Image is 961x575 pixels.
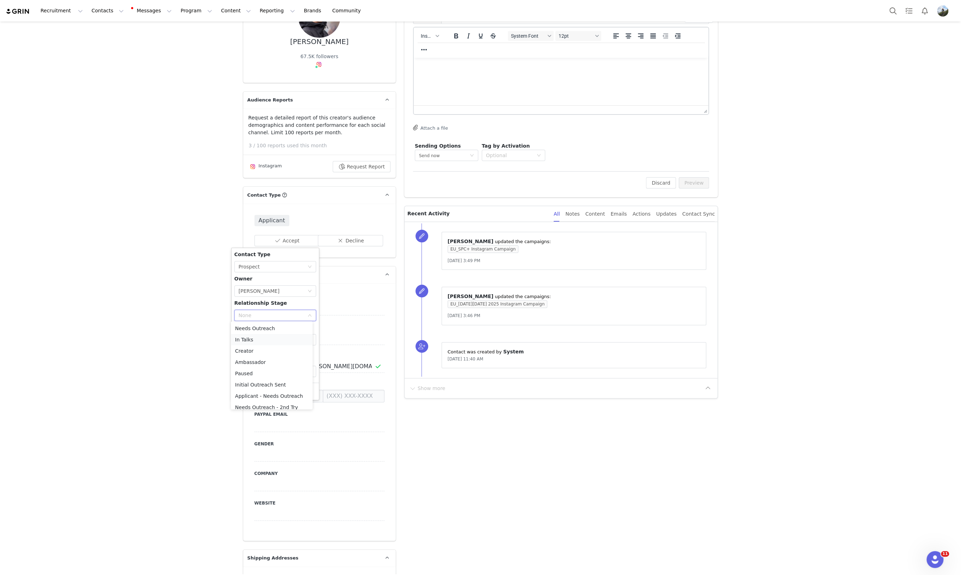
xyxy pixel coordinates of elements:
button: Request Report [333,161,390,172]
p: 3 / 100 reports used this month [249,142,396,149]
div: Contact Sync [682,206,715,222]
span: Shipping Addresses [247,555,298,562]
div: Content [585,206,605,222]
div: Actions [633,206,651,222]
span: Relationship Stage [234,300,287,306]
div: 67.5K followers [300,53,338,60]
button: Accept [254,235,320,246]
button: Align right [635,31,647,41]
p: Contact was created by ⁨ ⁩ [448,348,701,355]
li: Ambassador [231,357,313,368]
span: EU_SPC+ Instagram Campaign [448,245,518,253]
button: Show more [409,383,446,394]
p: ⁨ ⁩ updated the campaigns: [448,293,701,300]
span: [PERSON_NAME] [448,293,493,299]
button: Bold [450,31,462,41]
button: Reporting [255,3,299,19]
div: Updates [656,206,677,222]
div: None [239,312,304,319]
button: Notifications [917,3,932,19]
button: Align center [622,31,634,41]
div: Press the Up and Down arrow keys to resize the editor. [701,106,708,114]
span: Tag by Activation [482,143,530,149]
iframe: Intercom live chat [926,551,943,568]
span: Audience Reports [247,97,293,104]
div: [PERSON_NAME] [290,38,349,46]
button: Discard [646,177,676,188]
span: 11 [941,551,949,557]
span: Owner [234,276,252,282]
span: Send now [419,153,440,158]
button: Decrease indent [659,31,671,41]
input: (XXX) XXX-XXXX [323,390,384,402]
img: grin logo [6,8,30,15]
li: Needs Outreach - 2nd Try [231,402,313,413]
span: Sending Options [415,143,461,149]
div: All [554,206,560,222]
button: Justify [647,31,659,41]
li: Creator [231,345,313,357]
i: icon: down [470,153,474,158]
div: Emails [611,206,627,222]
span: 12pt [558,33,593,39]
p: Recent Activity [407,206,548,222]
label: Email Address [254,354,384,360]
i: icon: down [308,265,312,270]
button: Preview [679,177,709,188]
label: Phone Number [254,382,384,388]
button: Font sizes [555,31,601,41]
li: Needs Outreach [231,323,313,334]
li: Initial Outreach Sent [231,379,313,390]
span: System [503,349,524,354]
button: Reveal or hide additional toolbar items [418,45,430,55]
button: Content [217,3,255,19]
span: Applicant [254,215,289,226]
button: Decline [318,235,383,246]
button: Underline [475,31,487,41]
li: Paused [231,368,313,379]
img: df2c7059-f68c-42b5-b42f-407b1a7bab96.jpg [937,5,948,17]
a: Community [328,3,368,19]
button: Contacts [87,3,128,19]
input: Email Address [254,360,384,373]
button: Strikethrough [487,31,499,41]
button: Attach a file [413,123,448,132]
div: Prospect [239,261,260,272]
p: ⁨ ⁩ updated the campaigns: [448,238,701,245]
button: Recruitment [36,3,87,19]
i: icon: down [308,313,312,318]
label: Paypal Email [254,411,384,418]
span: Contact Type [247,192,281,199]
img: instagram.svg [316,62,322,67]
span: [DATE] 3:46 PM [448,313,480,318]
img: instagram.svg [250,164,255,169]
span: Insert [421,33,433,39]
label: First Name [254,295,384,301]
li: Applicant - Needs Outreach [231,390,313,402]
label: Last Name [254,324,384,330]
button: Increase indent [672,31,684,41]
div: Notes [565,206,579,222]
iframe: Rich Text Area [414,58,709,105]
span: [DATE] 11:40 AM [448,357,483,361]
button: Program [176,3,216,19]
button: Align left [610,31,622,41]
i: icon: down [308,289,312,294]
button: Fonts [508,31,554,41]
button: Italic [462,31,474,41]
label: Website [254,500,384,506]
span: EU_[DATE][DATE] 2025 Instagram Campaign [448,300,548,308]
span: Contact Type [234,252,270,257]
button: Profile [933,5,955,17]
button: Messages [128,3,176,19]
li: In Talks [231,334,313,345]
a: Tasks [901,3,917,19]
div: Tatiana Engeler [239,286,279,296]
a: Brands [300,3,327,19]
label: Company [254,470,384,477]
span: [DATE] 3:49 PM [448,258,480,263]
div: Optional [486,152,533,159]
span: [PERSON_NAME] [448,239,493,244]
span: System Font [511,33,545,39]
